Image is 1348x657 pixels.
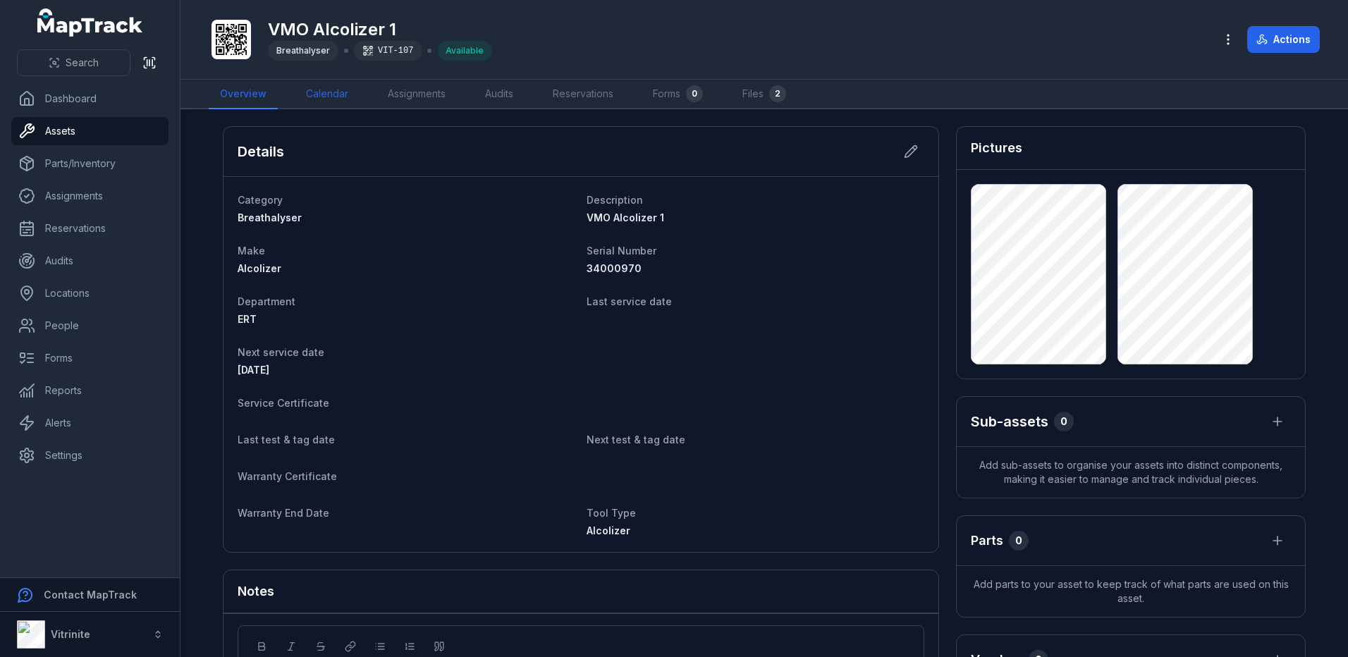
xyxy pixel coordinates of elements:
span: Breathalyser [238,211,302,223]
span: Alcolizer [238,262,281,274]
strong: Vitrinite [51,628,90,640]
span: Warranty Certificate [238,470,337,482]
span: Service Certificate [238,397,329,409]
h3: Pictures [971,138,1022,158]
a: Forms0 [642,80,714,109]
span: Serial Number [587,245,656,257]
h1: VMO Alcolizer 1 [268,18,492,41]
a: Parts/Inventory [11,149,168,178]
button: Search [17,49,130,76]
a: Dashboard [11,85,168,113]
button: Actions [1247,26,1320,53]
span: Add parts to your asset to keep track of what parts are used on this asset. [957,566,1305,617]
a: People [11,312,168,340]
span: VMO Alcolizer 1 [587,211,664,223]
span: Warranty End Date [238,507,329,519]
div: Available [437,41,492,61]
a: Audits [474,80,525,109]
div: 2 [769,85,786,102]
a: Calendar [295,80,360,109]
a: Assignments [376,80,457,109]
span: Next test & tag date [587,434,685,446]
a: Forms [11,344,168,372]
div: 0 [1054,412,1074,431]
a: Files2 [731,80,797,109]
time: 23/10/2025, 12:00:00 am [238,364,269,376]
span: Category [238,194,283,206]
span: Breathalyser [276,45,330,56]
span: Tool Type [587,507,636,519]
span: Description [587,194,643,206]
h3: Notes [238,582,274,601]
a: MapTrack [37,8,143,37]
a: Reservations [11,214,168,242]
span: Make [238,245,265,257]
span: [DATE] [238,364,269,376]
h2: Sub-assets [971,412,1048,431]
div: 0 [1009,531,1029,551]
a: Reports [11,376,168,405]
a: Settings [11,441,168,469]
span: Last test & tag date [238,434,335,446]
span: Last service date [587,295,672,307]
h3: Parts [971,531,1003,551]
h2: Details [238,142,284,161]
span: Add sub-assets to organise your assets into distinct components, making it easier to manage and t... [957,447,1305,498]
span: Next service date [238,346,324,358]
a: Reservations [541,80,625,109]
div: 0 [686,85,703,102]
a: Audits [11,247,168,275]
span: 34000970 [587,262,642,274]
strong: Contact MapTrack [44,589,137,601]
span: ERT [238,313,257,325]
span: Alcolizer [587,524,630,536]
a: Locations [11,279,168,307]
span: Search [66,56,99,70]
a: Overview [209,80,278,109]
a: Assignments [11,182,168,210]
span: Department [238,295,295,307]
a: Alerts [11,409,168,437]
div: VIT-107 [354,41,422,61]
a: Assets [11,117,168,145]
